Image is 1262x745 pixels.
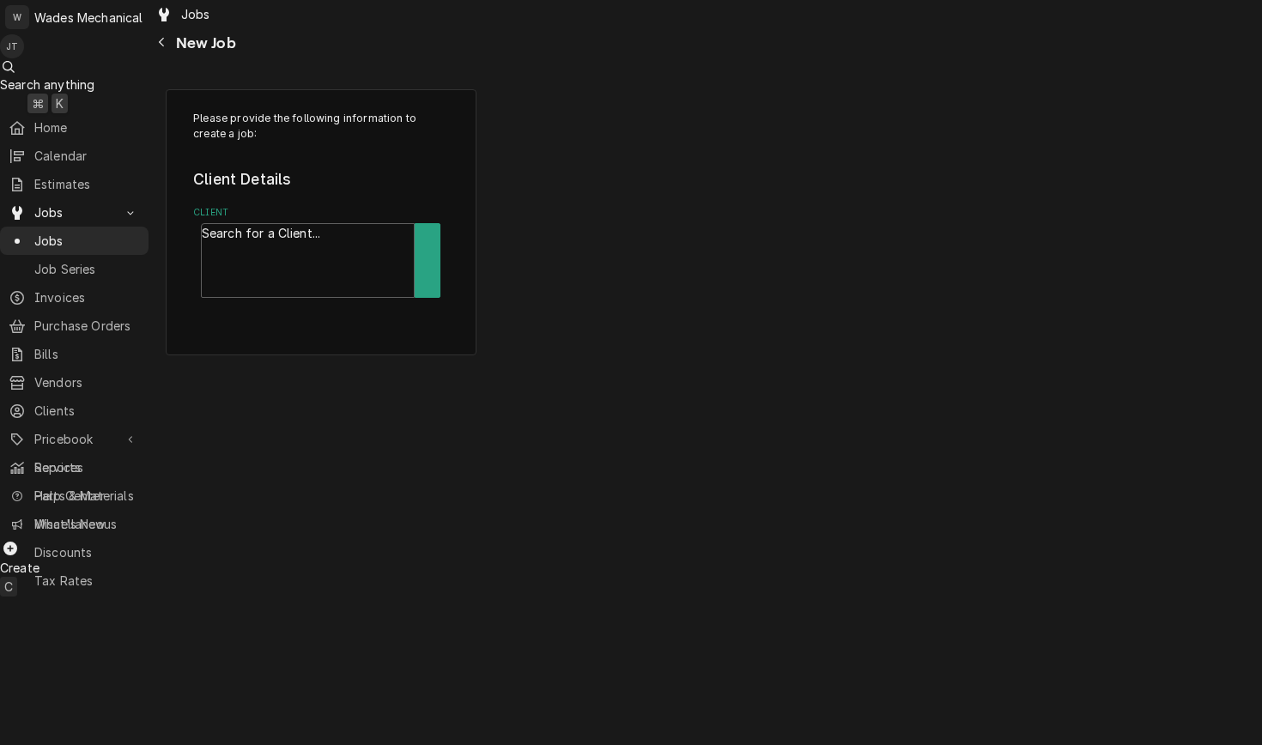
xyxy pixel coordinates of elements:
[32,94,44,112] span: ⌘
[166,89,476,356] div: Job Create/Update
[34,317,140,335] span: Purchase Orders
[34,203,114,221] span: Jobs
[34,260,140,278] span: Job Series
[34,487,138,505] span: Help Center
[181,5,210,23] span: Jobs
[34,288,140,306] span: Invoices
[34,118,140,136] span: Home
[202,224,415,242] div: Search for a Client...
[149,28,176,56] button: Navigate back
[193,111,448,298] div: Job Create/Update Form
[4,578,13,596] span: C
[193,168,448,191] legend: Client Details
[34,345,140,363] span: Bills
[193,206,448,297] div: Client
[34,373,140,391] span: Vendors
[56,94,64,112] span: K
[415,223,440,298] button: Create New Client
[34,9,143,27] div: Wades Mechanical
[193,206,448,220] label: Client
[34,572,140,590] span: Tax Rates
[176,34,236,51] span: New Job
[34,175,140,193] span: Estimates
[34,543,140,561] span: Discounts
[34,458,140,476] span: Reports
[34,430,114,448] span: Pricebook
[34,232,140,250] span: Jobs
[34,402,140,420] span: Clients
[34,147,140,165] span: Calendar
[193,111,448,142] p: Please provide the following information to create a job:
[5,5,29,29] div: W
[34,515,138,533] span: What's New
